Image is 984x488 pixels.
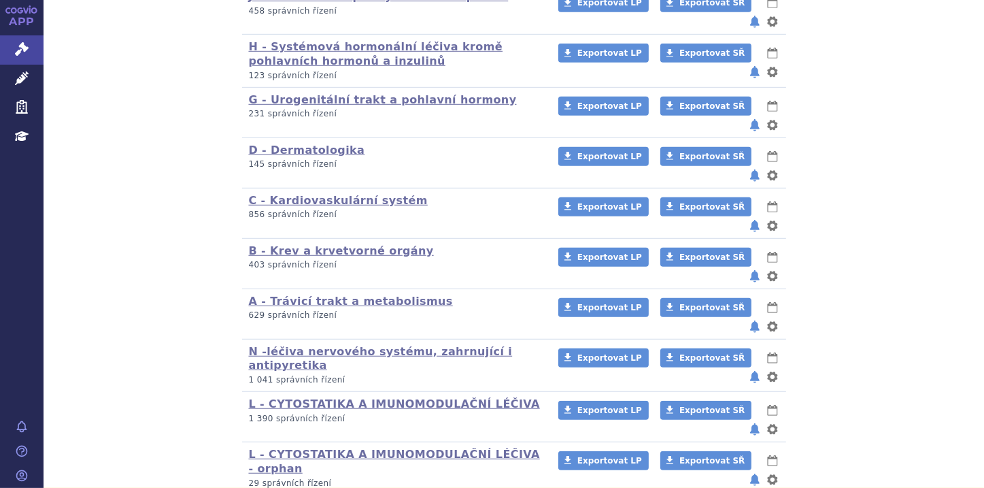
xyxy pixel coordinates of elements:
[558,298,649,317] a: Exportovat LP
[766,218,779,234] button: nastavení
[766,167,779,184] button: nastavení
[660,298,751,317] a: Exportovat SŘ
[766,453,779,469] button: lhůty
[748,472,762,488] button: notifikace
[660,451,751,470] a: Exportovat SŘ
[766,472,779,488] button: nastavení
[249,108,541,120] p: 231 správních řízení
[679,48,745,58] span: Exportovat SŘ
[679,456,745,466] span: Exportovat SŘ
[748,369,762,385] button: notifikace
[766,402,779,419] button: lhůty
[577,202,642,212] span: Exportovat LP
[660,348,751,368] a: Exportovat SŘ
[249,413,541,425] p: 1 390 správních řízení
[766,369,779,385] button: nastavení
[577,48,642,58] span: Exportovat LP
[249,209,541,221] p: 856 správních řízení
[766,319,779,335] button: nastavení
[558,147,649,166] a: Exportovat LP
[577,152,642,161] span: Exportovat LP
[766,268,779,284] button: nastavení
[577,406,642,415] span: Exportovat LP
[748,117,762,133] button: notifikace
[249,144,365,157] a: D - Dermatologika
[249,310,541,321] p: 629 správních řízení
[748,218,762,234] button: notifikace
[679,303,745,312] span: Exportovat SŘ
[660,147,751,166] a: Exportovat SŘ
[249,40,503,67] a: H - Systémová hormonální léčiva kromě pohlavních hormonů a inzulinů
[249,345,513,372] a: N -léčiva nervového systému, zahrnující i antipyretika
[748,268,762,284] button: notifikace
[577,101,642,111] span: Exportovat LP
[660,97,751,116] a: Exportovat SŘ
[766,421,779,438] button: nastavení
[679,353,745,363] span: Exportovat SŘ
[249,295,453,308] a: A - Trávicí trakt a metabolismus
[577,353,642,363] span: Exportovat LP
[577,253,642,262] span: Exportovat LP
[558,197,649,216] a: Exportovat LP
[679,152,745,161] span: Exportovat SŘ
[577,456,642,466] span: Exportovat LP
[577,303,642,312] span: Exportovat LP
[766,98,779,114] button: lhůty
[748,319,762,335] button: notifikace
[660,197,751,216] a: Exportovat SŘ
[748,64,762,80] button: notifikace
[766,117,779,133] button: nastavení
[766,249,779,265] button: lhůty
[558,248,649,267] a: Exportovat LP
[249,93,517,106] a: G - Urogenitální trakt a pohlavní hormony
[249,448,540,475] a: L - CYTOSTATIKA A IMUNOMODULAČNÍ LÉČIVA - orphan
[679,202,745,212] span: Exportovat SŘ
[558,44,649,63] a: Exportovat LP
[748,14,762,30] button: notifikace
[679,253,745,262] span: Exportovat SŘ
[660,44,751,63] a: Exportovat SŘ
[679,406,745,415] span: Exportovat SŘ
[249,70,541,82] p: 123 správních řízení
[766,148,779,165] button: lhůty
[249,159,541,170] p: 145 správních řízení
[249,194,428,207] a: C - Kardiovaskulární systém
[558,401,649,420] a: Exportovat LP
[766,45,779,61] button: lhůty
[558,348,649,368] a: Exportovat LP
[249,244,434,257] a: B - Krev a krvetvorné orgány
[558,97,649,116] a: Exportovat LP
[766,14,779,30] button: nastavení
[748,421,762,438] button: notifikace
[766,350,779,366] button: lhůty
[748,167,762,184] button: notifikace
[558,451,649,470] a: Exportovat LP
[766,199,779,215] button: lhůty
[679,101,745,111] span: Exportovat SŘ
[660,401,751,420] a: Exportovat SŘ
[660,248,751,267] a: Exportovat SŘ
[249,259,541,271] p: 403 správních řízení
[766,299,779,316] button: lhůty
[766,64,779,80] button: nastavení
[249,374,541,386] p: 1 041 správních řízení
[249,5,541,17] p: 458 správních řízení
[249,397,540,410] a: L - CYTOSTATIKA A IMUNOMODULAČNÍ LÉČIVA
